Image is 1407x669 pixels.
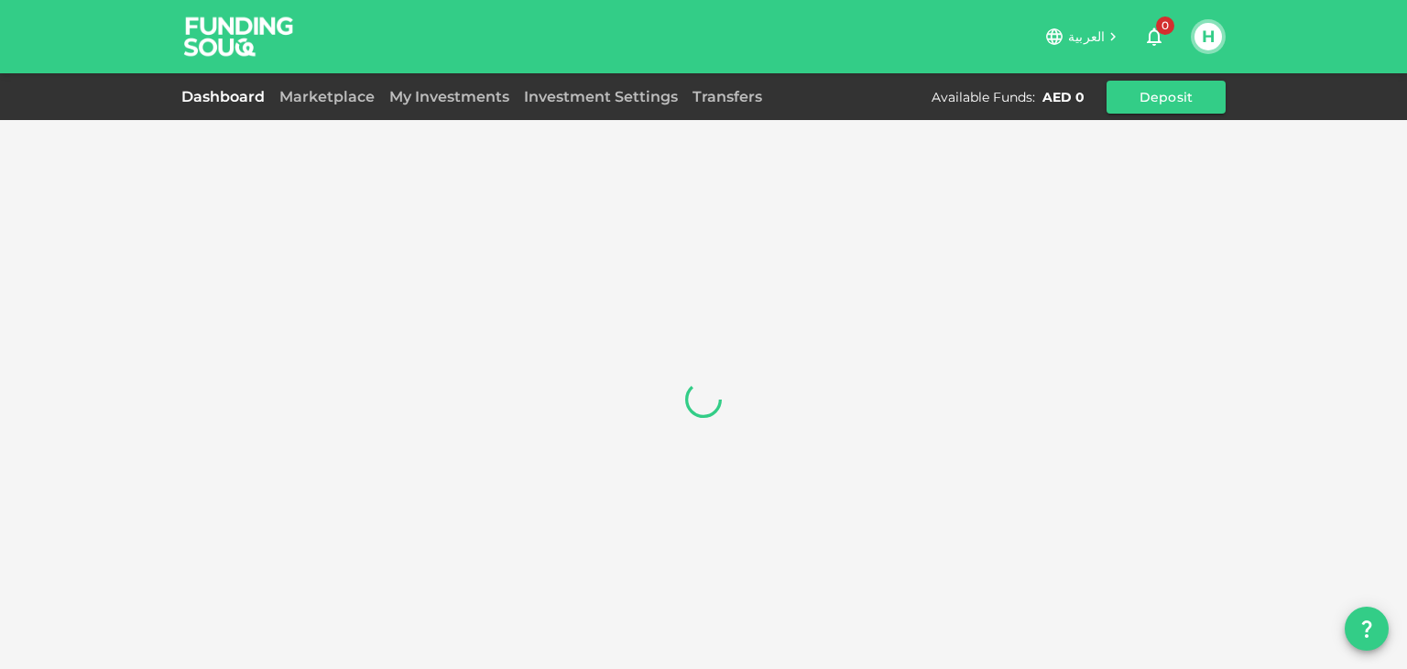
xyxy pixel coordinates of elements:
[1136,18,1172,55] button: 0
[382,88,517,105] a: My Investments
[1042,88,1085,106] div: AED 0
[1194,23,1222,50] button: H
[272,88,382,105] a: Marketplace
[1345,607,1389,651] button: question
[685,88,769,105] a: Transfers
[1107,81,1226,114] button: Deposit
[517,88,685,105] a: Investment Settings
[932,88,1035,106] div: Available Funds :
[1156,16,1174,35] span: 0
[181,88,272,105] a: Dashboard
[1068,28,1105,45] span: العربية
